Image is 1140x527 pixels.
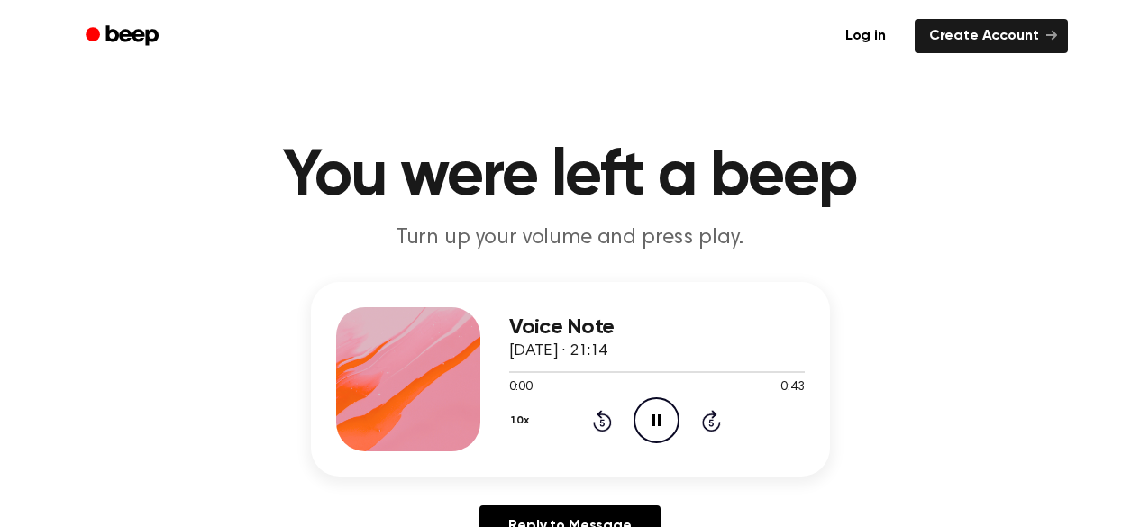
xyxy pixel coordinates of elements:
[509,405,536,436] button: 1.0x
[509,315,805,340] h3: Voice Note
[915,19,1068,53] a: Create Account
[827,15,904,57] a: Log in
[780,378,804,397] span: 0:43
[224,223,917,253] p: Turn up your volume and press play.
[73,19,175,54] a: Beep
[109,144,1032,209] h1: You were left a beep
[509,378,533,397] span: 0:00
[509,343,608,359] span: [DATE] · 21:14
